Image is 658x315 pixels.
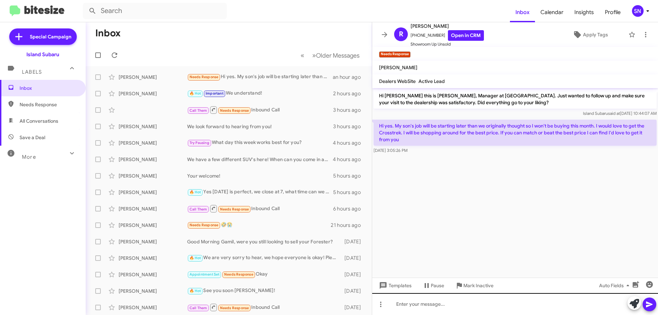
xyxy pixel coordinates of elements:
span: Call Them [190,306,207,310]
span: Try Pausing [190,141,209,145]
input: Search [83,3,227,19]
div: Your welcome! [187,172,333,179]
a: Open in CRM [448,30,484,41]
div: We are very sorry to hear, we hope everyone is okay! Please let me know when you are available to... [187,254,341,262]
span: All Conversations [20,118,58,124]
div: Inbound Call [187,106,333,114]
div: 5 hours ago [333,189,366,196]
div: an hour ago [333,74,366,81]
span: Appointment Set [190,272,220,277]
div: [PERSON_NAME] [119,74,187,81]
button: Previous [296,48,308,62]
small: Needs Response [379,51,411,58]
div: SN [632,5,644,17]
span: Active Lead [418,78,445,84]
span: Dealers WebSite [379,78,416,84]
div: See you soon [PERSON_NAME]! [187,287,341,295]
button: Templates [372,279,417,292]
div: [PERSON_NAME] [119,222,187,229]
p: Hi [PERSON_NAME] this is [PERSON_NAME], Manager at [GEOGRAPHIC_DATA]. Just wanted to follow up an... [374,89,657,109]
div: [PERSON_NAME] [119,271,187,278]
span: More [22,154,36,160]
span: [PERSON_NAME] [379,64,417,71]
div: [DATE] [341,304,366,311]
div: Island Subaru [26,51,59,58]
div: [PERSON_NAME] [119,205,187,212]
a: Calendar [535,2,569,22]
span: Labels [22,69,42,75]
span: 🔥 Hot [190,190,201,194]
span: Needs Response [220,306,249,310]
span: Call Them [190,207,207,211]
div: Inbound Call [187,204,333,213]
span: Island Subaru [DATE] 10:44:07 AM [583,111,657,116]
span: Needs Response [190,223,219,227]
span: [PHONE_NUMBER] [411,30,484,41]
span: » [312,51,316,60]
span: Special Campaign [30,33,71,40]
a: Special Campaign [9,28,77,45]
div: [DATE] [341,271,366,278]
div: [DATE] [341,238,366,245]
div: Okay [187,270,341,278]
div: We have a few different SUV's here! When can you come in and check them out? [187,156,333,163]
div: We look forward to hearing from you! [187,123,333,130]
span: Needs Response [190,75,219,79]
span: Mark Inactive [463,279,493,292]
span: Pause [431,279,444,292]
button: Pause [417,279,450,292]
span: [PERSON_NAME] [411,22,484,30]
button: SN [626,5,650,17]
span: Important [206,91,223,96]
span: 🔥 Hot [190,289,201,293]
div: [PERSON_NAME] [119,172,187,179]
a: Inbox [510,2,535,22]
span: Auto Fields [599,279,632,292]
div: Yes [DATE] is perfect, we close at 7, what time can we expect you? [187,188,333,196]
span: Templates [378,279,412,292]
div: 4 hours ago [333,156,366,163]
div: [PERSON_NAME] [119,123,187,130]
div: 6 hours ago [333,205,366,212]
div: Good Morning Gamil, were you still looking to sell your Forester? [187,238,341,245]
span: Older Messages [316,52,360,59]
a: Insights [569,2,599,22]
div: We understand! [187,89,333,97]
div: [PERSON_NAME] [119,255,187,262]
div: 5 hours ago [333,172,366,179]
div: [PERSON_NAME] [119,304,187,311]
span: Call Them [190,108,207,113]
div: [DATE] [341,255,366,262]
nav: Page navigation example [297,48,364,62]
div: Inbound Call [187,303,341,312]
div: 21 hours ago [331,222,366,229]
button: Auto Fields [594,279,637,292]
span: R [399,29,403,40]
div: [PERSON_NAME] [119,189,187,196]
span: Apply Tags [583,28,608,41]
a: Profile [599,2,626,22]
span: Showroom Up Unsold [411,41,484,48]
h1: Inbox [95,28,121,39]
div: [PERSON_NAME] [119,90,187,97]
span: [DATE] 3:05:26 PM [374,148,407,153]
span: 🔥 Hot [190,91,201,96]
div: 🤣😭 [187,221,331,229]
div: [PERSON_NAME] [119,156,187,163]
button: Mark Inactive [450,279,499,292]
span: Needs Response [220,207,249,211]
span: Needs Response [224,272,253,277]
div: 3 hours ago [333,123,366,130]
div: Hi yes. My son's job will be starting later than we originally thought so I won't be buying this ... [187,73,333,81]
div: [DATE] [341,288,366,294]
div: 3 hours ago [333,107,366,113]
p: Hi yes. My son's job will be starting later than we originally thought so I won't be buying this ... [374,120,657,146]
div: What day this week works best for you? [187,139,333,147]
div: [PERSON_NAME] [119,288,187,294]
div: [PERSON_NAME] [119,140,187,146]
span: « [301,51,304,60]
